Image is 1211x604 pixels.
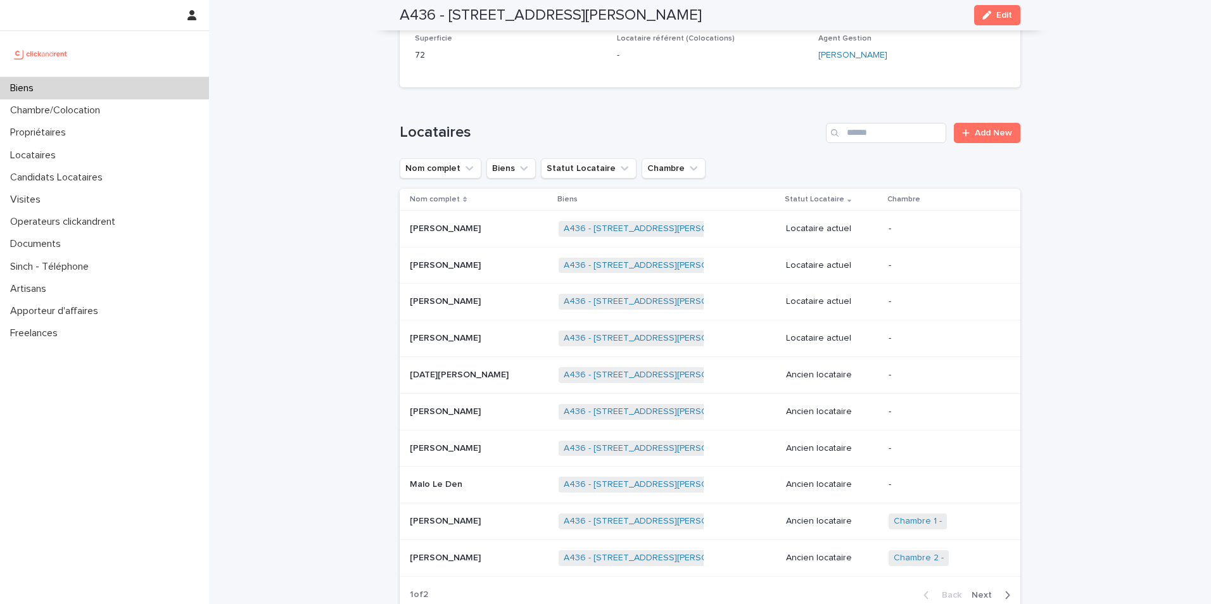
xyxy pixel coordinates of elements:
[818,35,872,42] span: Agent Gestion
[785,192,844,206] p: Statut Locataire
[786,260,878,271] p: Locataire actuel
[818,49,887,62] a: [PERSON_NAME]
[5,194,51,206] p: Visites
[10,41,72,66] img: UCB0brd3T0yccxBKYDjQ
[954,123,1020,143] a: Add New
[889,479,1000,490] p: -
[889,223,1000,234] p: -
[564,296,746,307] a: A436 - [STREET_ADDRESS][PERSON_NAME]
[5,238,71,250] p: Documents
[972,591,999,600] span: Next
[415,35,452,42] span: Superficie
[894,553,944,563] a: Chambre 2 -
[5,82,44,94] p: Biens
[410,258,483,271] p: [PERSON_NAME]
[564,223,746,234] a: A436 - [STREET_ADDRESS][PERSON_NAME]
[564,260,746,271] a: A436 - [STREET_ADDRESS][PERSON_NAME]
[400,393,1020,430] tr: [PERSON_NAME][PERSON_NAME] A436 - [STREET_ADDRESS][PERSON_NAME] Ancien locataire-
[564,479,746,490] a: A436 - [STREET_ADDRESS][PERSON_NAME]
[400,247,1020,284] tr: [PERSON_NAME][PERSON_NAME] A436 - [STREET_ADDRESS][PERSON_NAME] Locataire actuel-
[5,149,66,161] p: Locataires
[934,591,961,600] span: Back
[5,327,68,339] p: Freelances
[557,192,578,206] p: Biens
[410,367,511,381] p: [DATE][PERSON_NAME]
[410,294,483,307] p: [PERSON_NAME]
[786,553,878,563] p: Ancien locataire
[889,296,1000,307] p: -
[410,550,483,563] p: [PERSON_NAME]
[400,503,1020,540] tr: [PERSON_NAME][PERSON_NAME] A436 - [STREET_ADDRESS][PERSON_NAME] Ancien locataireChambre 1 -
[786,333,878,344] p: Locataire actuel
[410,404,483,417] p: [PERSON_NAME]
[400,284,1020,320] tr: [PERSON_NAME][PERSON_NAME] A436 - [STREET_ADDRESS][PERSON_NAME] Locataire actuel-
[975,129,1012,137] span: Add New
[410,477,465,490] p: Malo Le Den
[410,192,460,206] p: Nom complet
[786,479,878,490] p: Ancien locataire
[400,430,1020,467] tr: [PERSON_NAME][PERSON_NAME] A436 - [STREET_ADDRESS][PERSON_NAME] Ancien locataire-
[5,127,76,139] p: Propriétaires
[889,406,1000,417] p: -
[400,158,481,179] button: Nom complet
[5,216,125,228] p: Operateurs clickandrent
[786,223,878,234] p: Locataire actuel
[564,370,746,381] a: A436 - [STREET_ADDRESS][PERSON_NAME]
[400,320,1020,357] tr: [PERSON_NAME][PERSON_NAME] A436 - [STREET_ADDRESS][PERSON_NAME] Locataire actuel-
[400,123,821,142] h1: Locataires
[894,516,942,527] a: Chambre 1 -
[996,11,1012,20] span: Edit
[410,441,483,454] p: [PERSON_NAME]
[967,589,1020,601] button: Next
[786,516,878,527] p: Ancien locataire
[889,370,1000,381] p: -
[5,172,113,184] p: Candidats Locataires
[400,357,1020,394] tr: [DATE][PERSON_NAME][DATE][PERSON_NAME] A436 - [STREET_ADDRESS][PERSON_NAME] Ancien locataire-
[889,443,1000,454] p: -
[5,283,56,295] p: Artisans
[826,123,946,143] input: Search
[786,406,878,417] p: Ancien locataire
[5,261,99,273] p: Sinch - Téléphone
[642,158,706,179] button: Chambre
[786,296,878,307] p: Locataire actuel
[564,333,746,344] a: A436 - [STREET_ADDRESS][PERSON_NAME]
[564,516,746,527] a: A436 - [STREET_ADDRESS][PERSON_NAME]
[564,553,746,563] a: A436 - [STREET_ADDRESS][PERSON_NAME]
[617,49,804,62] p: -
[974,5,1020,25] button: Edit
[786,443,878,454] p: Ancien locataire
[889,333,1000,344] p: -
[400,540,1020,577] tr: [PERSON_NAME][PERSON_NAME] A436 - [STREET_ADDRESS][PERSON_NAME] Ancien locataireChambre 2 -
[400,467,1020,503] tr: Malo Le DenMalo Le Den A436 - [STREET_ADDRESS][PERSON_NAME] Ancien locataire-
[889,260,1000,271] p: -
[541,158,637,179] button: Statut Locataire
[400,210,1020,247] tr: [PERSON_NAME][PERSON_NAME] A436 - [STREET_ADDRESS][PERSON_NAME] Locataire actuel-
[564,406,746,417] a: A436 - [STREET_ADDRESS][PERSON_NAME]
[786,370,878,381] p: Ancien locataire
[913,589,967,601] button: Back
[5,104,110,116] p: Chambre/Colocation
[5,305,108,317] p: Apporteur d'affaires
[617,35,735,42] span: Locataire référent (Colocations)
[486,158,536,179] button: Biens
[887,192,920,206] p: Chambre
[410,513,483,527] p: [PERSON_NAME]
[415,49,602,62] p: 72
[564,443,746,454] a: A436 - [STREET_ADDRESS][PERSON_NAME]
[400,6,702,25] h2: A436 - [STREET_ADDRESS][PERSON_NAME]
[410,221,483,234] p: [PERSON_NAME]
[410,330,483,344] p: [PERSON_NAME]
